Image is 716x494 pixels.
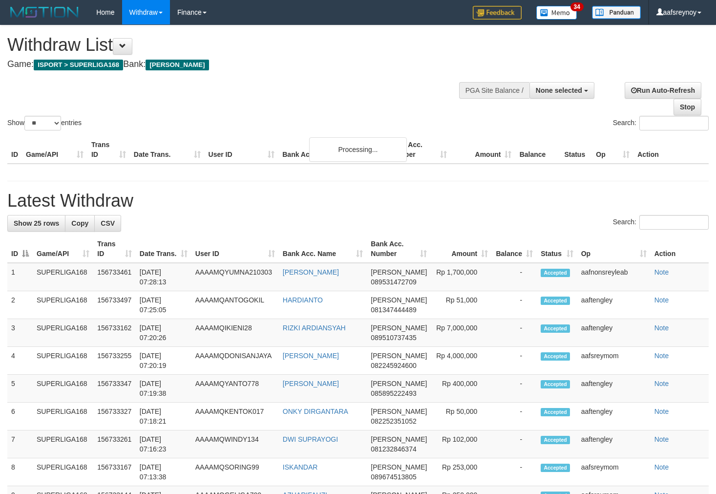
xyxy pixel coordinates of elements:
td: SUPERLIGA168 [33,403,93,430]
td: aaftengley [577,291,651,319]
td: [DATE] 07:20:26 [136,319,191,347]
th: Status: activate to sort column ascending [537,235,577,263]
th: Date Trans.: activate to sort column ascending [136,235,191,263]
th: User ID: activate to sort column ascending [191,235,279,263]
span: Accepted [541,269,570,277]
th: Game/API [22,136,87,164]
span: Accepted [541,352,570,361]
td: [DATE] 07:25:05 [136,291,191,319]
td: 156733347 [93,375,136,403]
img: Button%20Memo.svg [536,6,577,20]
td: SUPERLIGA168 [33,430,93,458]
span: Accepted [541,380,570,388]
th: Balance [515,136,560,164]
td: 6 [7,403,33,430]
label: Search: [613,116,709,130]
td: 5 [7,375,33,403]
span: 34 [570,2,584,11]
a: Note [654,435,669,443]
span: [PERSON_NAME] [371,268,427,276]
span: Show 25 rows [14,219,59,227]
a: [PERSON_NAME] [283,268,339,276]
td: SUPERLIGA168 [33,263,93,291]
td: [DATE] 07:16:23 [136,430,191,458]
td: - [492,263,537,291]
th: Op [592,136,633,164]
span: Accepted [541,297,570,305]
h1: Withdraw List [7,35,467,55]
span: Copy 081232846374 to clipboard [371,445,416,453]
td: 156733167 [93,458,136,486]
th: Bank Acc. Number [386,136,451,164]
div: Processing... [309,137,407,162]
a: RIZKI ARDIANSYAH [283,324,346,332]
img: MOTION_logo.png [7,5,82,20]
span: Accepted [541,436,570,444]
a: Copy [65,215,95,232]
span: CSV [101,219,115,227]
td: aaftengley [577,403,651,430]
th: Action [633,136,709,164]
td: Rp 4,000,000 [431,347,492,375]
td: [DATE] 07:18:21 [136,403,191,430]
input: Search: [639,116,709,130]
th: Action [651,235,709,263]
th: Game/API: activate to sort column ascending [33,235,93,263]
th: Bank Acc. Name: activate to sort column ascending [279,235,367,263]
a: Note [654,296,669,304]
th: ID [7,136,22,164]
td: [DATE] 07:28:13 [136,263,191,291]
td: - [492,347,537,375]
td: AAAAMQANTOGOKIL [191,291,279,319]
label: Show entries [7,116,82,130]
span: [PERSON_NAME] [371,352,427,360]
td: 156733327 [93,403,136,430]
h4: Game: Bank: [7,60,467,69]
td: AAAAMQDONISANJAYA [191,347,279,375]
span: ISPORT > SUPERLIGA168 [34,60,123,70]
span: [PERSON_NAME] [371,408,427,415]
a: [PERSON_NAME] [283,352,339,360]
td: 156733261 [93,430,136,458]
th: Balance: activate to sort column ascending [492,235,537,263]
th: Bank Acc. Name [278,136,385,164]
span: Copy 089510737435 to clipboard [371,334,416,342]
th: ID: activate to sort column descending [7,235,33,263]
a: Note [654,380,669,387]
input: Search: [639,215,709,230]
a: [PERSON_NAME] [283,380,339,387]
th: Bank Acc. Number: activate to sort column ascending [367,235,431,263]
th: User ID [205,136,279,164]
a: ISKANDAR [283,463,318,471]
td: 156733461 [93,263,136,291]
td: Rp 102,000 [431,430,492,458]
a: Stop [674,99,701,115]
th: Trans ID: activate to sort column ascending [93,235,136,263]
a: Note [654,352,669,360]
td: - [492,319,537,347]
td: aaftengley [577,319,651,347]
td: - [492,458,537,486]
span: Accepted [541,408,570,416]
td: 156733162 [93,319,136,347]
img: panduan.png [592,6,641,19]
div: PGA Site Balance / [459,82,529,99]
td: 156733497 [93,291,136,319]
th: Amount: activate to sort column ascending [431,235,492,263]
td: 2 [7,291,33,319]
th: Op: activate to sort column ascending [577,235,651,263]
a: HARDIANTO [283,296,323,304]
td: SUPERLIGA168 [33,347,93,375]
span: Copy 089531472709 to clipboard [371,278,416,286]
span: [PERSON_NAME] [371,296,427,304]
select: Showentries [24,116,61,130]
th: Date Trans. [130,136,205,164]
button: None selected [529,82,594,99]
td: 4 [7,347,33,375]
td: aafsreymom [577,347,651,375]
a: DWI SUPRAYOGI [283,435,338,443]
h1: Latest Withdraw [7,191,709,211]
td: AAAAMQKENTOK017 [191,403,279,430]
span: Copy 082245924600 to clipboard [371,362,416,369]
span: None selected [536,86,582,94]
